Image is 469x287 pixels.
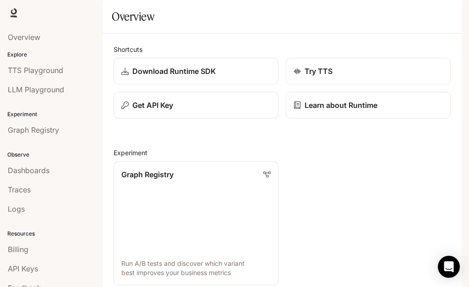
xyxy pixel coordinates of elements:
p: Download Runtime SDK [132,66,216,77]
p: Graph Registry [121,169,174,180]
p: Run A/B tests and discover which variant best improves your business metrics [121,259,271,277]
h2: Shortcuts [114,45,451,54]
a: Try TTS [286,58,451,84]
button: Get API Key [114,92,278,118]
a: Download Runtime SDK [114,58,278,84]
h1: Overview [112,7,154,26]
a: Graph RegistryRun A/B tests and discover which variant best improves your business metrics [114,161,278,285]
p: Try TTS [305,66,333,77]
div: Open Intercom Messenger [438,256,460,278]
a: Learn about Runtime [286,92,451,118]
p: Learn about Runtime [305,100,377,111]
p: Get API Key [132,100,173,111]
h2: Experiment [114,148,451,158]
